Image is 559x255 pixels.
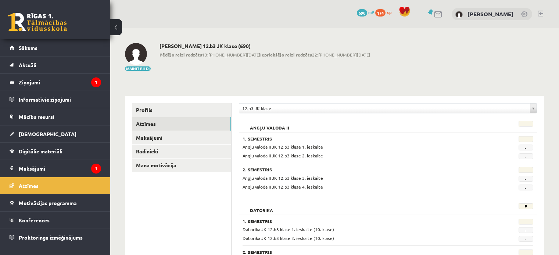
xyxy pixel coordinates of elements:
a: Atzīmes [132,117,231,131]
h3: 2. Semestris [243,249,483,255]
a: Motivācijas programma [10,194,101,211]
span: 174 [375,9,386,17]
span: Angļu valoda II JK 12.b3 klase 1. ieskaite [243,144,323,150]
span: 690 [357,9,367,17]
span: Mācību resursi [19,113,54,120]
a: Radinieki [132,145,231,158]
a: [PERSON_NAME] [467,10,513,18]
span: Proktoringa izmēģinājums [19,234,83,241]
a: 690 mP [357,9,374,15]
span: Datorika JK 12.b3 klase 2. ieskaite (10. klase) [243,235,334,241]
a: 174 xp [375,9,395,15]
img: Kristīne Vītola [125,43,147,65]
h3: 1. Semestris [243,219,483,224]
a: Aktuāli [10,57,101,73]
a: [DEMOGRAPHIC_DATA] [10,125,101,142]
span: Sākums [19,44,37,51]
a: 12.b3 JK klase [239,103,537,113]
a: Informatīvie ziņojumi [10,91,101,108]
span: Atzīmes [19,182,39,189]
a: Proktoringa izmēģinājums [10,229,101,246]
b: Iepriekšējo reizi redzēts [260,52,312,58]
a: Maksājumi [132,131,231,145]
span: 12.b3 JK klase [242,103,527,113]
legend: Informatīvie ziņojumi [19,91,101,108]
i: 1 [91,164,101,174]
span: - [519,236,533,242]
span: - [519,227,533,233]
h2: Angļu valoda II [243,121,297,128]
span: mP [368,9,374,15]
a: Mana motivācija [132,159,231,172]
span: Angļu valoda II JK 12.b3 klase 2. ieskaite [243,153,323,159]
span: Angļu valoda II JK 12.b3 klase 4. ieskaite [243,184,323,190]
img: Kristīne Vītola [455,11,463,18]
a: Konferences [10,212,101,229]
span: 13:[PHONE_NUMBER][DATE] 22:[PHONE_NUMBER][DATE] [160,51,370,58]
i: 1 [91,77,101,87]
button: Mainīt bildi [125,66,151,71]
a: Mācību resursi [10,108,101,125]
a: Atzīmes [10,177,101,194]
span: Aktuāli [19,62,36,68]
span: Datorika JK 12.b3 klase 1. ieskaite (10. klase) [243,226,334,232]
a: Maksājumi1 [10,160,101,177]
b: Pēdējo reizi redzēts [160,52,202,58]
span: - [519,145,533,150]
span: Digitālie materiāli [19,148,62,154]
span: - [519,176,533,182]
span: [DEMOGRAPHIC_DATA] [19,131,76,137]
span: Konferences [19,217,50,223]
h3: 2. Semestris [243,167,483,172]
a: Ziņojumi1 [10,74,101,91]
h2: [PERSON_NAME] 12.b3 JK klase (690) [160,43,370,49]
a: Sākums [10,39,101,56]
h2: Datorika [243,203,280,211]
span: Motivācijas programma [19,200,77,206]
span: - [519,153,533,159]
a: Profils [132,103,231,117]
span: Angļu valoda II JK 12.b3 klase 3. ieskaite [243,175,323,181]
span: xp [387,9,391,15]
h3: 1. Semestris [243,136,483,141]
a: Digitālie materiāli [10,143,101,160]
a: Rīgas 1. Tālmācības vidusskola [8,13,67,31]
legend: Ziņojumi [19,74,101,91]
legend: Maksājumi [19,160,101,177]
span: - [519,185,533,190]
